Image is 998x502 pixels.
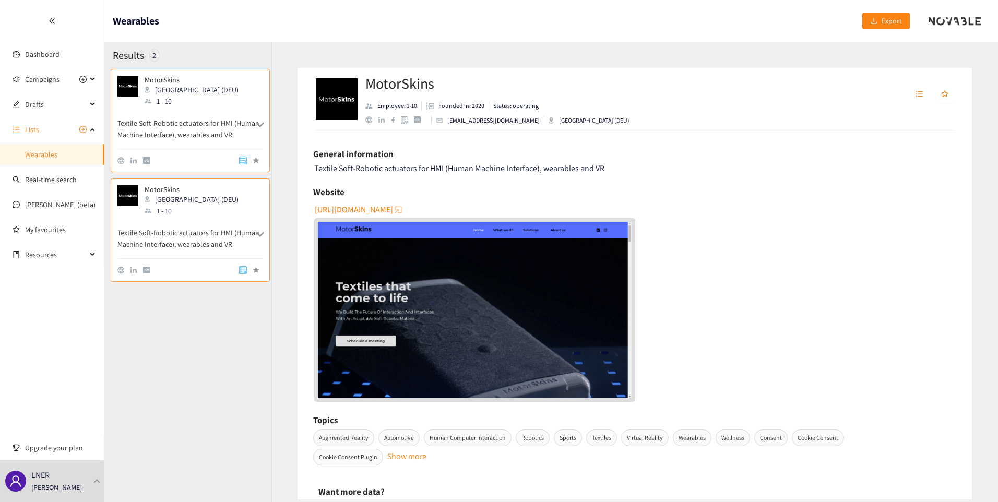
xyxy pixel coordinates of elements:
[25,69,60,90] span: Campaigns
[25,437,96,458] span: Upgrade your plan
[313,184,344,200] h6: Website
[315,203,393,216] span: [URL][DOMAIN_NAME]
[554,429,582,446] span: Sports
[365,116,378,123] a: website
[117,217,263,250] p: Textile Soft-Robotic actuators for HMI (Human Machine Interface), wearables and VR
[586,429,617,446] span: Textiles
[145,205,245,217] div: 1 - 10
[145,185,239,194] p: MotorSkins
[25,150,57,159] a: Wearables
[117,157,130,164] a: website
[424,429,512,446] span: Human Computer Interaction
[516,429,550,446] span: Robotics
[130,158,143,164] a: linkedin
[489,101,539,111] li: Status
[365,73,629,94] h2: MotorSkins
[25,200,96,209] a: [PERSON_NAME] (beta)
[117,107,263,140] p: Textile Soft-Robotic actuators for HMI (Human Machine Interface), wearables and VR
[315,201,403,218] button: [URL][DOMAIN_NAME]
[25,50,60,59] a: Dashboard
[378,117,391,123] a: linkedin
[621,429,669,446] span: Virtual Reality
[49,17,56,25] span: double-left
[936,86,954,103] button: star
[365,101,422,111] li: Employees
[314,163,957,174] div: Textile Soft-Robotic actuators for HMI (Human Machine Interface), wearables and VR
[313,449,383,465] span: Cookie Consent Plugin
[313,429,374,446] span: Augmented Reality
[31,482,82,493] p: [PERSON_NAME]
[145,194,245,205] div: [GEOGRAPHIC_DATA] (DEU)
[143,157,156,164] a: crunchbase
[318,222,632,398] img: Snapshot of the Company's website
[378,429,420,446] span: Automotive
[117,267,130,273] a: website
[25,219,96,240] a: My favourites
[401,116,414,124] a: google maps
[113,48,144,63] h2: Results
[438,101,484,111] p: Founded in: 2020
[313,412,338,428] h6: Topics
[391,117,401,123] a: facebook
[716,429,750,446] span: Wellness
[13,444,20,451] span: trophy
[145,76,239,84] p: MotorSkins
[447,116,540,125] p: [EMAIL_ADDRESS][DOMAIN_NAME]
[149,49,159,62] div: 2
[414,116,427,123] a: crunchbase
[910,86,928,103] button: unordered-list
[145,84,245,95] div: [GEOGRAPHIC_DATA] (DEU)
[377,101,417,111] p: Employee: 1-10
[31,469,50,482] p: LNER
[313,146,394,162] h6: General information
[25,119,39,140] span: Lists
[13,251,20,258] span: book
[916,90,923,99] span: unordered-list
[946,452,998,502] iframe: Chat Widget
[25,94,87,115] span: Drafts
[882,15,902,27] span: Export
[143,267,156,273] a: crunchbase
[318,222,632,398] a: website
[493,101,539,111] p: Status: operating
[870,17,877,26] span: download
[117,76,138,97] img: Snapshot of the Company's website
[792,429,844,446] span: Cookie Consent
[79,126,87,133] span: plus-circle
[316,78,358,120] img: Company Logo
[13,76,20,83] span: sound
[673,429,711,446] span: Wearables
[25,244,87,265] span: Resources
[387,450,426,455] button: Show more
[318,484,385,499] h6: Want more data?
[13,126,20,133] span: unordered-list
[941,90,948,99] span: star
[754,429,788,446] span: Consent
[25,175,77,184] a: Real-time search
[130,267,143,273] a: linkedin
[9,475,22,487] span: user
[117,185,138,206] img: Snapshot of the Company's website
[549,116,629,125] div: [GEOGRAPHIC_DATA] (DEU)
[862,13,910,29] button: downloadExport
[13,101,20,108] span: edit
[145,95,245,107] div: 1 - 10
[422,101,489,111] li: Founded in year
[79,76,87,83] span: plus-circle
